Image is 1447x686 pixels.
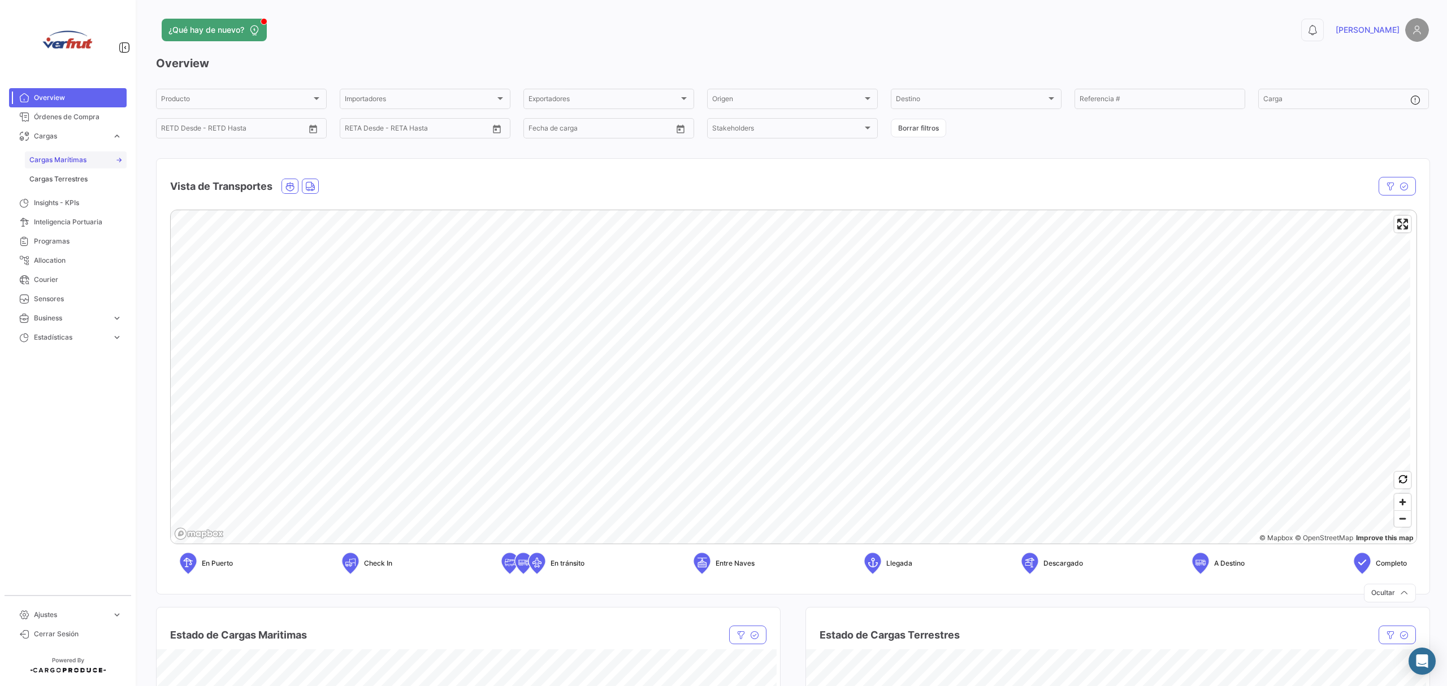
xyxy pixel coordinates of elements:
[170,627,307,643] h4: Estado de Cargas Maritimas
[1295,533,1353,542] a: OpenStreetMap
[305,120,322,137] button: Open calendar
[1409,648,1436,675] div: Abrir Intercom Messenger
[161,97,311,105] span: Producto
[557,126,626,134] input: Hasta
[40,14,96,70] img: verfrut.png
[9,232,127,251] a: Programas
[345,97,495,105] span: Importadores
[9,212,127,232] a: Inteligencia Portuaria
[1394,494,1411,510] button: Zoom in
[29,174,88,184] span: Cargas Terrestres
[1259,533,1293,542] a: Mapbox
[712,97,863,105] span: Origen
[34,332,107,342] span: Estadísticas
[174,527,224,540] a: Mapbox logo
[34,236,122,246] span: Programas
[34,198,122,208] span: Insights - KPIs
[302,179,318,193] button: Land
[9,193,127,212] a: Insights - KPIs
[34,93,122,103] span: Overview
[1394,510,1411,527] button: Zoom out
[528,97,679,105] span: Exportadores
[9,107,127,127] a: Órdenes de Compra
[161,126,181,134] input: Desde
[34,131,107,141] span: Cargas
[162,19,267,41] button: ¿Qué hay de nuevo?
[9,270,127,289] a: Courier
[34,629,122,639] span: Cerrar Sesión
[896,97,1046,105] span: Destino
[1394,216,1411,232] button: Enter fullscreen
[551,558,584,568] span: En tránsito
[9,289,127,309] a: Sensores
[1043,558,1083,568] span: Descargado
[1336,24,1400,36] span: [PERSON_NAME]
[202,558,233,568] span: En Puerto
[528,126,549,134] input: Desde
[1364,584,1416,602] button: Ocultar
[1214,558,1245,568] span: A Destino
[168,24,244,36] span: ¿Qué hay de nuevo?
[29,155,86,165] span: Cargas Marítimas
[373,126,443,134] input: Hasta
[112,131,122,141] span: expand_more
[364,558,392,568] span: Check In
[345,126,365,134] input: Desde
[34,217,122,227] span: Inteligencia Portuaria
[34,112,122,122] span: Órdenes de Compra
[1405,18,1429,42] img: placeholder-user.png
[25,171,127,188] a: Cargas Terrestres
[716,558,755,568] span: Entre Naves
[9,88,127,107] a: Overview
[891,119,946,137] button: Borrar filtros
[189,126,259,134] input: Hasta
[672,120,689,137] button: Open calendar
[34,610,107,620] span: Ajustes
[34,294,122,304] span: Sensores
[1356,533,1414,542] a: Map feedback
[1376,558,1407,568] span: Completo
[712,126,863,134] span: Stakeholders
[9,251,127,270] a: Allocation
[34,275,122,285] span: Courier
[886,558,912,568] span: Llegada
[112,313,122,323] span: expand_more
[112,332,122,342] span: expand_more
[488,120,505,137] button: Open calendar
[282,179,298,193] button: Ocean
[34,313,107,323] span: Business
[156,55,1429,71] h3: Overview
[170,179,272,194] h4: Vista de Transportes
[171,210,1410,545] canvas: Map
[820,627,960,643] h4: Estado de Cargas Terrestres
[25,151,127,168] a: Cargas Marítimas
[112,610,122,620] span: expand_more
[34,255,122,266] span: Allocation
